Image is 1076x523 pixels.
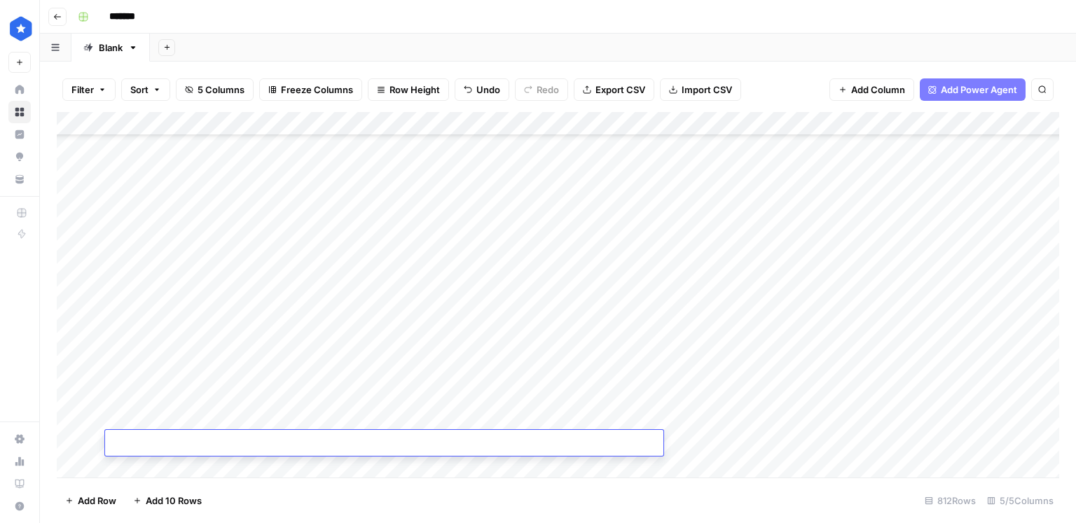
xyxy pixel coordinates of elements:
[981,489,1059,512] div: 5/5 Columns
[71,83,94,97] span: Filter
[8,473,31,495] a: Learning Hub
[281,83,353,97] span: Freeze Columns
[455,78,509,101] button: Undo
[99,41,123,55] div: Blank
[660,78,741,101] button: Import CSV
[8,450,31,473] a: Usage
[259,78,362,101] button: Freeze Columns
[121,78,170,101] button: Sort
[476,83,500,97] span: Undo
[8,16,34,41] img: ConsumerAffairs Logo
[8,428,31,450] a: Settings
[8,146,31,168] a: Opportunities
[515,78,568,101] button: Redo
[176,78,254,101] button: 5 Columns
[130,83,149,97] span: Sort
[368,78,449,101] button: Row Height
[595,83,645,97] span: Export CSV
[851,83,905,97] span: Add Column
[125,489,210,512] button: Add 10 Rows
[146,494,202,508] span: Add 10 Rows
[57,489,125,512] button: Add Row
[389,83,440,97] span: Row Height
[8,168,31,190] a: Your Data
[78,494,116,508] span: Add Row
[8,78,31,101] a: Home
[198,83,244,97] span: 5 Columns
[941,83,1017,97] span: Add Power Agent
[919,489,981,512] div: 812 Rows
[62,78,116,101] button: Filter
[8,11,31,46] button: Workspace: ConsumerAffairs
[920,78,1026,101] button: Add Power Agent
[8,495,31,517] button: Help + Support
[537,83,559,97] span: Redo
[829,78,914,101] button: Add Column
[8,101,31,123] a: Browse
[71,34,150,62] a: Blank
[682,83,732,97] span: Import CSV
[8,123,31,146] a: Insights
[574,78,654,101] button: Export CSV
